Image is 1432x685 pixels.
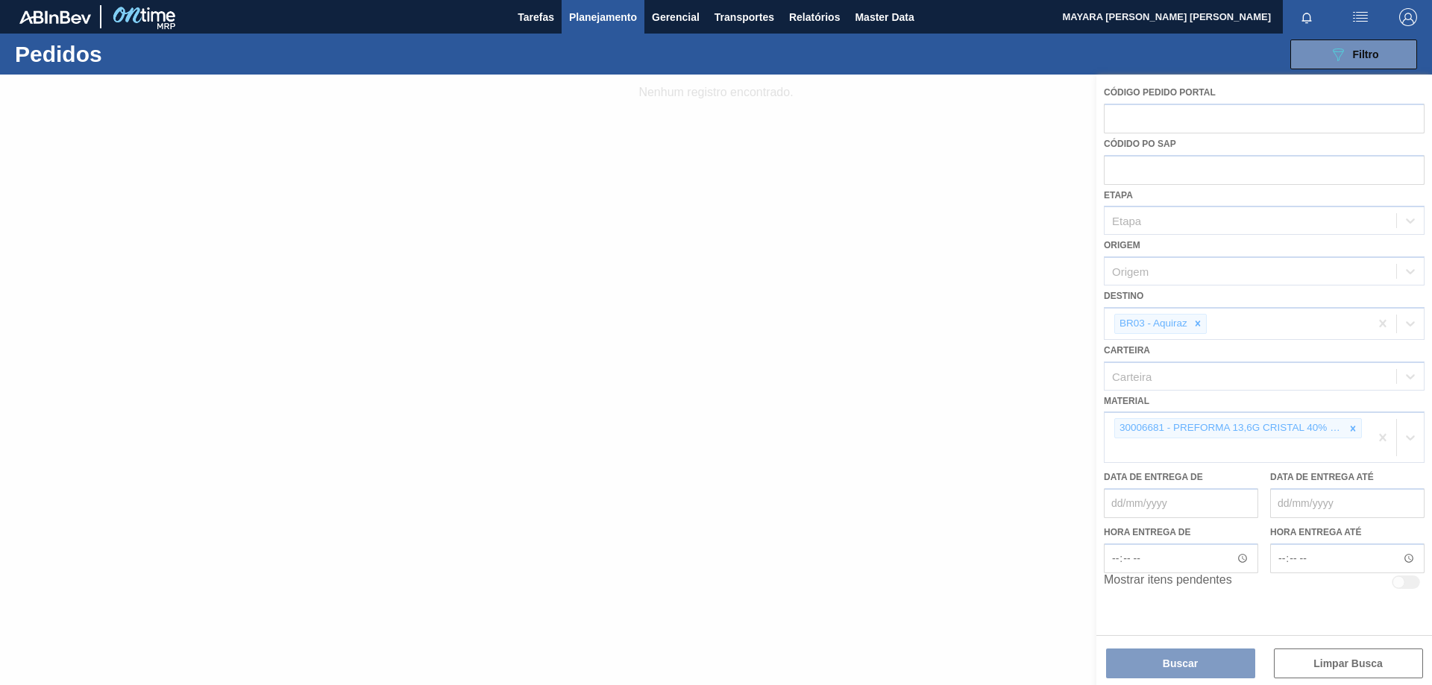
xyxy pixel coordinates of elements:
[19,10,91,24] img: TNhmsLtSVTkK8tSr43FrP2fwEKptu5GPRR3wAAAABJRU5ErkJggg==
[1353,48,1379,60] span: Filtro
[715,8,774,26] span: Transportes
[1290,40,1417,69] button: Filtro
[1283,7,1331,28] button: Notificações
[518,8,554,26] span: Tarefas
[1399,8,1417,26] img: Logout
[855,8,914,26] span: Master Data
[1351,8,1369,26] img: userActions
[652,8,700,26] span: Gerencial
[15,45,238,63] h1: Pedidos
[789,8,840,26] span: Relatórios
[569,8,637,26] span: Planejamento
